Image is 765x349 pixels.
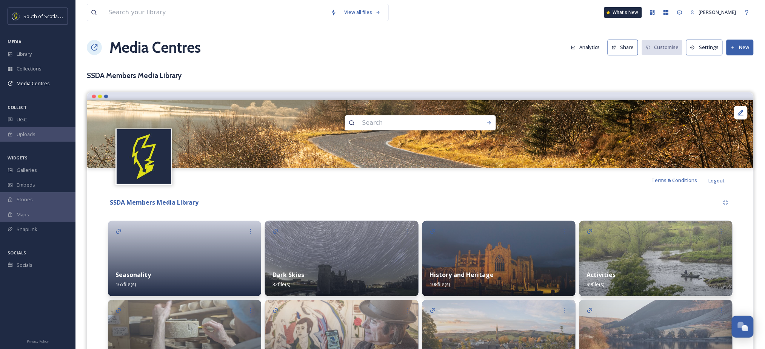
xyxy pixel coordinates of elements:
[652,177,697,184] span: Terms & Conditions
[12,12,20,20] img: images.jpeg
[359,115,462,131] input: Search
[110,198,199,207] strong: SSDA Members Media Library
[17,226,37,233] span: SnapLink
[87,70,754,81] h3: SSDA Members Media Library
[17,262,32,269] span: Socials
[117,129,171,184] img: images.jpeg
[686,40,723,55] button: Settings
[8,39,22,44] span: MEDIA
[727,40,754,55] button: New
[17,181,35,188] span: Embeds
[272,281,290,288] span: 32 file(s)
[686,5,740,20] a: [PERSON_NAME]
[608,40,638,55] button: Share
[27,336,49,345] a: Privacy Policy
[604,7,642,18] a: What's New
[8,250,26,256] span: SOCIALS
[87,100,753,168] img: St_Marys_Loch_DIP_7906.jpg
[642,40,683,55] button: Customise
[17,116,27,123] span: UGC
[23,12,109,20] span: South of Scotland Destination Alliance
[265,221,418,296] img: b65d27b9eb2aad19d35ff1204ff490808f2250e448bcf3d8b5219e3a5f94aac3.jpg
[567,40,604,55] button: Analytics
[17,80,50,87] span: Media Centres
[115,281,136,288] span: 165 file(s)
[430,281,450,288] span: 108 file(s)
[17,167,37,174] span: Galleries
[642,40,686,55] a: Customise
[652,176,709,185] a: Terms & Conditions
[17,211,29,218] span: Maps
[430,271,494,279] strong: History and Heritage
[17,51,32,58] span: Library
[272,271,304,279] strong: Dark Skies
[109,36,201,59] a: Media Centres
[587,281,605,288] span: 99 file(s)
[105,4,327,21] input: Search your library
[686,40,727,55] a: Settings
[8,104,27,110] span: COLLECT
[8,155,28,161] span: WIDGETS
[732,316,754,338] button: Open Chat
[567,40,608,55] a: Analytics
[17,65,42,72] span: Collections
[579,221,733,296] img: kirkpatrick-stills-941.jpg
[587,271,616,279] strong: Activities
[709,177,725,184] span: Logout
[115,271,151,279] strong: Seasonality
[17,131,35,138] span: Uploads
[17,196,33,203] span: Stories
[27,339,49,344] span: Privacy Policy
[699,9,736,15] span: [PERSON_NAME]
[422,221,576,296] img: Melrose_Abbey_At_Dusk_B0012872-Pano.jpg
[340,5,385,20] a: View all files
